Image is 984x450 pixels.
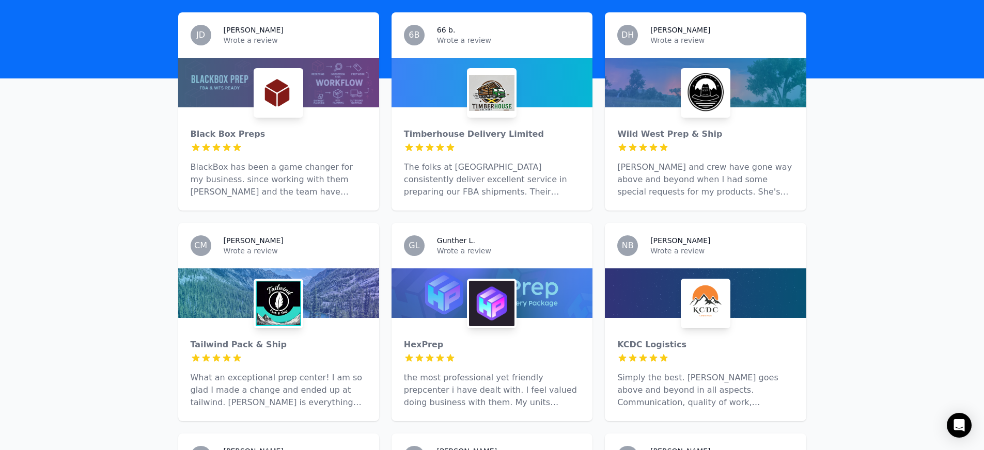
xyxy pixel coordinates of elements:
p: Wrote a review [650,35,793,45]
img: Tailwind Pack & Ship [256,281,301,326]
h3: [PERSON_NAME] [650,25,710,35]
span: JD [196,31,205,39]
div: Black Box Preps [191,128,367,140]
img: Timberhouse Delivery Limited [469,70,514,116]
h3: 66 b. [437,25,456,35]
a: GLGunther L.Wrote a reviewHexPrepHexPrepthe most professional yet friendly prepcenter i have deal... [392,223,592,421]
h3: [PERSON_NAME] [224,235,284,246]
a: DH[PERSON_NAME]Wrote a reviewWild West Prep & ShipWild West Prep & Ship[PERSON_NAME] and crew hav... [605,12,806,211]
span: 6B [409,31,419,39]
div: KCDC Logistics [617,339,793,351]
a: 6B66 b.Wrote a reviewTimberhouse Delivery LimitedTimberhouse Delivery LimitedThe folks at [GEOGRA... [392,12,592,211]
img: HexPrep [469,281,514,326]
a: NB[PERSON_NAME]Wrote a reviewKCDC LogisticsKCDC LogisticsSimply the best. [PERSON_NAME] goes abov... [605,223,806,421]
p: BlackBox has been a game changer for my business. since working with them [PERSON_NAME] and the t... [191,161,367,198]
a: JD[PERSON_NAME]Wrote a reviewBlack Box PrepsBlack Box PrepsBlackBox has been a game changer for m... [178,12,379,211]
span: NB [622,242,634,250]
a: CM[PERSON_NAME]Wrote a reviewTailwind Pack & ShipTailwind Pack & ShipWhat an exceptional prep cen... [178,223,379,421]
span: DH [621,31,634,39]
p: What an exceptional prep center! I am so glad I made a change and ended up at tailwind. [PERSON_N... [191,372,367,409]
h3: Gunther L. [437,235,475,246]
h3: [PERSON_NAME] [650,235,710,246]
div: Open Intercom Messenger [947,413,972,438]
span: GL [409,242,419,250]
h3: [PERSON_NAME] [224,25,284,35]
img: Wild West Prep & Ship [683,70,728,116]
div: Timberhouse Delivery Limited [404,128,580,140]
p: Simply the best. [PERSON_NAME] goes above and beyond in all aspects. Communication, quality of wo... [617,372,793,409]
p: Wrote a review [437,246,580,256]
p: Wrote a review [650,246,793,256]
div: HexPrep [404,339,580,351]
p: Wrote a review [437,35,580,45]
img: Black Box Preps [256,70,301,116]
p: The folks at [GEOGRAPHIC_DATA] consistently deliver excellent service in preparing our FBA shipme... [404,161,580,198]
div: Tailwind Pack & Ship [191,339,367,351]
p: the most professional yet friendly prepcenter i have dealt with. I feel valued doing business wit... [404,372,580,409]
p: [PERSON_NAME] and crew have gone way above and beyond when I had some special requests for my pro... [617,161,793,198]
span: CM [194,242,207,250]
p: Wrote a review [224,35,367,45]
img: KCDC Logistics [683,281,728,326]
p: Wrote a review [224,246,367,256]
div: Wild West Prep & Ship [617,128,793,140]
